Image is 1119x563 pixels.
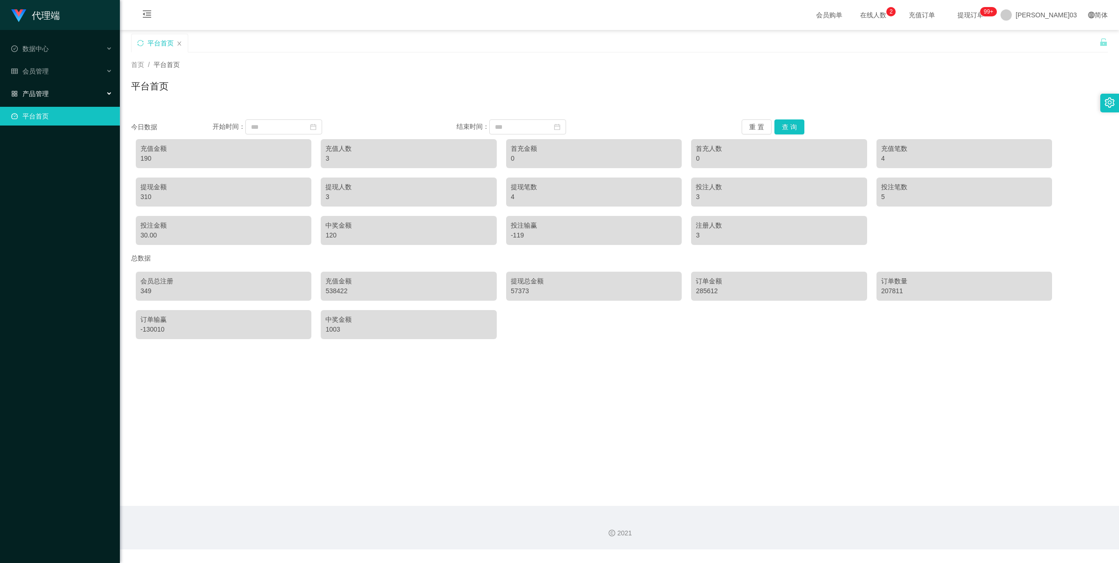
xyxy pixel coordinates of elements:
font: 数据中心 [22,45,49,52]
button: 查 询 [774,119,804,134]
div: 310 [140,192,307,202]
span: 开始时间： [213,123,245,130]
a: 代理端 [11,11,60,19]
div: 充值笔数 [881,144,1047,154]
font: 提现订单 [957,11,984,19]
i: 图标： table [11,68,18,74]
img: logo.9652507e.png [11,9,26,22]
div: 平台首页 [147,34,174,52]
div: 3 [696,192,862,202]
i: 图标： check-circle-o [11,45,18,52]
i: 图标： menu-fold [131,0,163,30]
i: 图标： AppStore-O [11,90,18,97]
div: 投注人数 [696,182,862,192]
div: 30.00 [140,230,307,240]
font: 产品管理 [22,90,49,97]
div: 提现人数 [325,182,492,192]
div: 充值金额 [140,144,307,154]
div: 3 [325,192,492,202]
div: 190 [140,154,307,163]
div: 0 [696,154,862,163]
span: / [148,61,150,68]
font: 充值订单 [909,11,935,19]
div: 今日数据 [131,122,213,132]
div: 349 [140,286,307,296]
font: 简体 [1095,11,1108,19]
div: 3 [325,154,492,163]
h1: 代理端 [32,0,60,30]
i: 图标： 日历 [554,124,560,130]
div: 订单金额 [696,276,862,286]
div: 首充人数 [696,144,862,154]
i: 图标： 设置 [1104,97,1115,108]
div: 207811 [881,286,1047,296]
div: 总数据 [131,250,1108,267]
div: 订单数量 [881,276,1047,286]
div: 4 [881,154,1047,163]
font: 2021 [617,529,632,537]
div: 提现笔数 [511,182,677,192]
div: 充值人数 [325,144,492,154]
div: 538422 [325,286,492,296]
i: 图标： 关闭 [177,41,182,46]
div: 充值金额 [325,276,492,286]
font: 在线人数 [860,11,886,19]
div: 投注笔数 [881,182,1047,192]
p: 2 [890,7,893,16]
div: 首充金额 [511,144,677,154]
sup: 1220 [980,7,997,16]
span: 结束时间： [456,123,489,130]
button: 重 置 [742,119,772,134]
div: 会员总注册 [140,276,307,286]
div: 0 [511,154,677,163]
div: 285612 [696,286,862,296]
span: 首页 [131,61,144,68]
div: 4 [511,192,677,202]
div: 1003 [325,325,492,334]
div: 注册人数 [696,221,862,230]
i: 图标： 版权所有 [609,530,615,536]
div: 提现金额 [140,182,307,192]
div: 提现总金额 [511,276,677,286]
i: 图标： 解锁 [1099,38,1108,46]
font: 会员管理 [22,67,49,75]
i: 图标： global [1088,12,1095,18]
div: 中奖金额 [325,221,492,230]
div: 5 [881,192,1047,202]
div: 3 [696,230,862,240]
div: 57373 [511,286,677,296]
div: 投注输赢 [511,221,677,230]
a: 图标： 仪表板平台首页 [11,107,112,126]
h1: 平台首页 [131,79,169,93]
div: 中奖金额 [325,315,492,325]
div: -119 [511,230,677,240]
div: 订单输赢 [140,315,307,325]
div: 投注金额 [140,221,307,230]
div: -130010 [140,325,307,334]
i: 图标： 日历 [310,124,317,130]
i: 图标： 同步 [137,40,144,46]
sup: 2 [886,7,896,16]
span: 平台首页 [154,61,180,68]
div: 120 [325,230,492,240]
